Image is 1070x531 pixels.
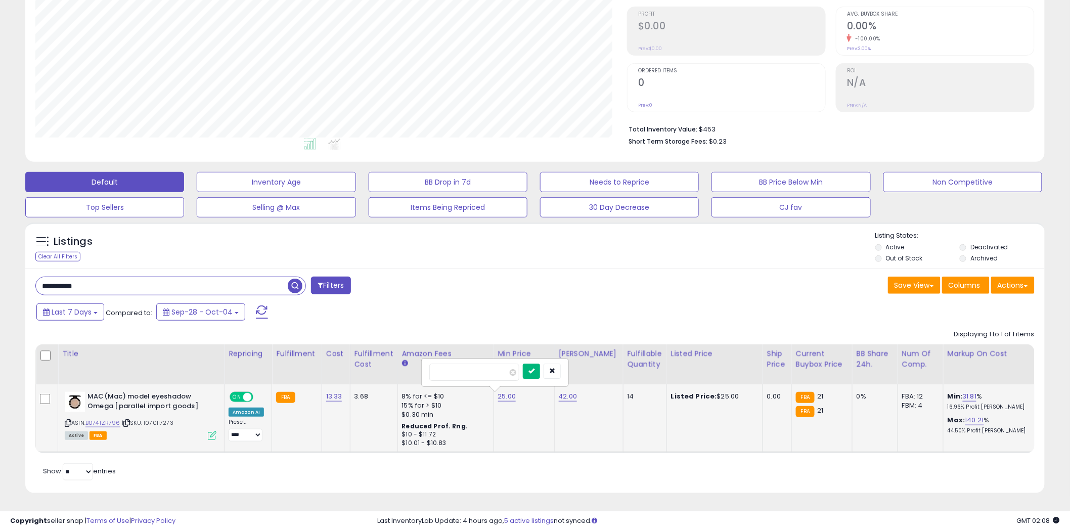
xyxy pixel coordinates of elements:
[354,392,390,401] div: 3.68
[847,20,1034,34] h2: 0.00%
[629,137,707,146] b: Short Term Storage Fees:
[671,348,759,359] div: Listed Price
[402,392,486,401] div: 8% for <= $10
[369,197,527,217] button: Items Being Repriced
[106,308,152,318] span: Compared to:
[886,254,923,262] label: Out of Stock
[25,172,184,192] button: Default
[369,172,527,192] button: BB Drop in 7d
[171,307,233,317] span: Sep-28 - Oct-04
[847,12,1034,17] span: Avg. Buybox Share
[540,172,699,192] button: Needs to Reprice
[43,466,116,476] span: Show: entries
[402,439,486,448] div: $10.01 - $10.83
[54,235,93,249] h5: Listings
[87,392,210,413] b: MAC(Mac) model eyeshadow Omega [parallel import goods]
[948,348,1035,359] div: Markup on Cost
[847,102,867,108] small: Prev: N/A
[796,348,848,370] div: Current Buybox Price
[963,391,977,402] a: 31.81
[402,422,468,430] b: Reduced Prof. Rng.
[10,516,175,526] div: seller snap | |
[86,516,129,525] a: Terms of Use
[62,348,220,359] div: Title
[326,348,346,359] div: Cost
[65,392,85,412] img: 41RNgyzMRjL._SL40_.jpg
[65,431,88,440] span: All listings currently available for purchase on Amazon
[498,348,550,359] div: Min Price
[402,401,486,410] div: 15% for > $10
[991,277,1035,294] button: Actions
[402,430,486,439] div: $10 - $11.72
[402,348,489,359] div: Amazon Fees
[52,307,92,317] span: Last 7 Days
[90,431,107,440] span: FBA
[628,392,659,401] div: 14
[671,391,717,401] b: Listed Price:
[559,391,577,402] a: 42.00
[229,419,264,441] div: Preset:
[559,348,619,359] div: [PERSON_NAME]
[1017,516,1060,525] span: 2025-10-12 02:08 GMT
[35,252,80,261] div: Clear All Filters
[902,392,935,401] div: FBA: 12
[25,197,184,217] button: Top Sellers
[847,68,1034,74] span: ROI
[948,404,1032,411] p: 16.96% Profit [PERSON_NAME]
[354,348,393,370] div: Fulfillment Cost
[767,348,787,370] div: Ship Price
[36,303,104,321] button: Last 7 Days
[852,35,880,42] small: -100.00%
[796,392,815,403] small: FBA
[942,277,990,294] button: Columns
[948,415,965,425] b: Max:
[883,172,1042,192] button: Non Competitive
[229,408,264,417] div: Amazon AI
[902,348,939,370] div: Num of Comp.
[711,197,870,217] button: CJ fav
[638,102,652,108] small: Prev: 0
[817,391,823,401] span: 21
[948,427,1032,434] p: 44.50% Profit [PERSON_NAME]
[85,419,120,427] a: B074TZR796
[402,410,486,419] div: $0.30 min
[629,125,697,134] b: Total Inventory Value:
[252,393,268,402] span: OFF
[847,46,871,52] small: Prev: 2.00%
[498,391,516,402] a: 25.00
[231,393,243,402] span: ON
[638,68,825,74] span: Ordered Items
[888,277,941,294] button: Save View
[817,406,823,415] span: 21
[970,254,998,262] label: Archived
[954,330,1035,339] div: Displaying 1 to 1 of 1 items
[902,401,935,410] div: FBM: 4
[197,197,355,217] button: Selling @ Max
[875,231,1045,241] p: Listing States:
[122,419,173,427] span: | SKU: 1070117273
[276,348,317,359] div: Fulfillment
[965,415,984,425] a: 140.21
[709,137,727,146] span: $0.23
[949,280,980,290] span: Columns
[540,197,699,217] button: 30 Day Decrease
[711,172,870,192] button: BB Price Below Min
[970,243,1008,251] label: Deactivated
[505,516,554,525] a: 5 active listings
[10,516,47,525] strong: Copyright
[402,359,408,368] small: Amazon Fees.
[638,20,825,34] h2: $0.00
[948,392,1032,411] div: %
[638,46,662,52] small: Prev: $0.00
[847,77,1034,91] h2: N/A
[638,77,825,91] h2: 0
[948,391,963,401] b: Min:
[857,348,894,370] div: BB Share 24h.
[671,392,755,401] div: $25.00
[948,416,1032,434] div: %
[156,303,245,321] button: Sep-28 - Oct-04
[638,12,825,17] span: Profit
[628,348,662,370] div: Fulfillable Quantity
[326,391,342,402] a: 13.33
[943,344,1039,384] th: The percentage added to the cost of goods (COGS) that forms the calculator for Min & Max prices.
